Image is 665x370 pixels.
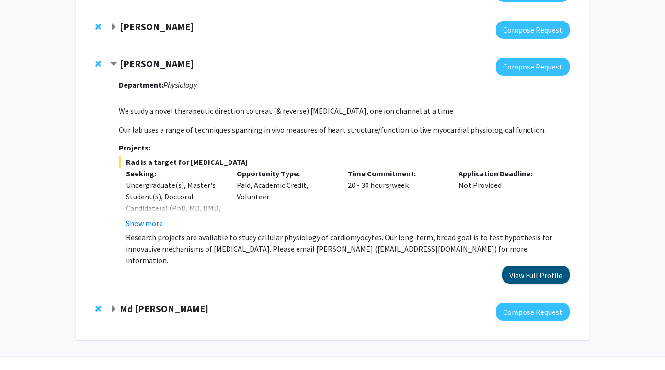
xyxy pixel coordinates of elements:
[451,168,562,229] div: Not Provided
[119,124,570,136] p: Our lab uses a range of techniques spanning in vivo measures of heart structure/function to live ...
[95,23,101,31] span: Remove Emilia Galperin from bookmarks
[237,168,333,179] p: Opportunity Type:
[119,143,150,152] strong: Projects:
[119,105,570,116] p: We study a novel therapeutic direction to treat (& reverse) [MEDICAL_DATA], one ion channel at a ...
[348,168,445,179] p: Time Commitment:
[119,80,163,90] strong: Department:
[229,168,341,229] div: Paid, Academic Credit, Volunteer
[95,305,101,312] span: Remove Md Eunus Ali from bookmarks
[126,231,570,266] p: Research projects are available to study cellular physiology of cardiomyocytes. Our long-term, br...
[496,303,570,321] button: Compose Request to Md Eunus Ali
[120,58,194,69] strong: [PERSON_NAME]
[119,156,570,168] span: Rad is a target for [MEDICAL_DATA]
[341,168,452,229] div: 20 - 30 hours/week
[126,179,223,248] div: Undergraduate(s), Master's Student(s), Doctoral Candidate(s) (PhD, MD, DMD, PharmD, etc.), Postdo...
[95,60,101,68] span: Remove Jonathan Satin from bookmarks
[120,302,208,314] strong: Md [PERSON_NAME]
[163,80,197,90] i: Physiology
[110,60,117,68] span: Contract Jonathan Satin Bookmark
[120,21,194,33] strong: [PERSON_NAME]
[459,168,555,179] p: Application Deadline:
[126,168,223,179] p: Seeking:
[110,305,117,313] span: Expand Md Eunus Ali Bookmark
[496,58,570,76] button: Compose Request to Jonathan Satin
[502,266,570,284] button: View Full Profile
[126,218,163,229] button: Show more
[7,327,41,363] iframe: Chat
[496,21,570,39] button: Compose Request to Emilia Galperin
[110,23,117,31] span: Expand Emilia Galperin Bookmark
